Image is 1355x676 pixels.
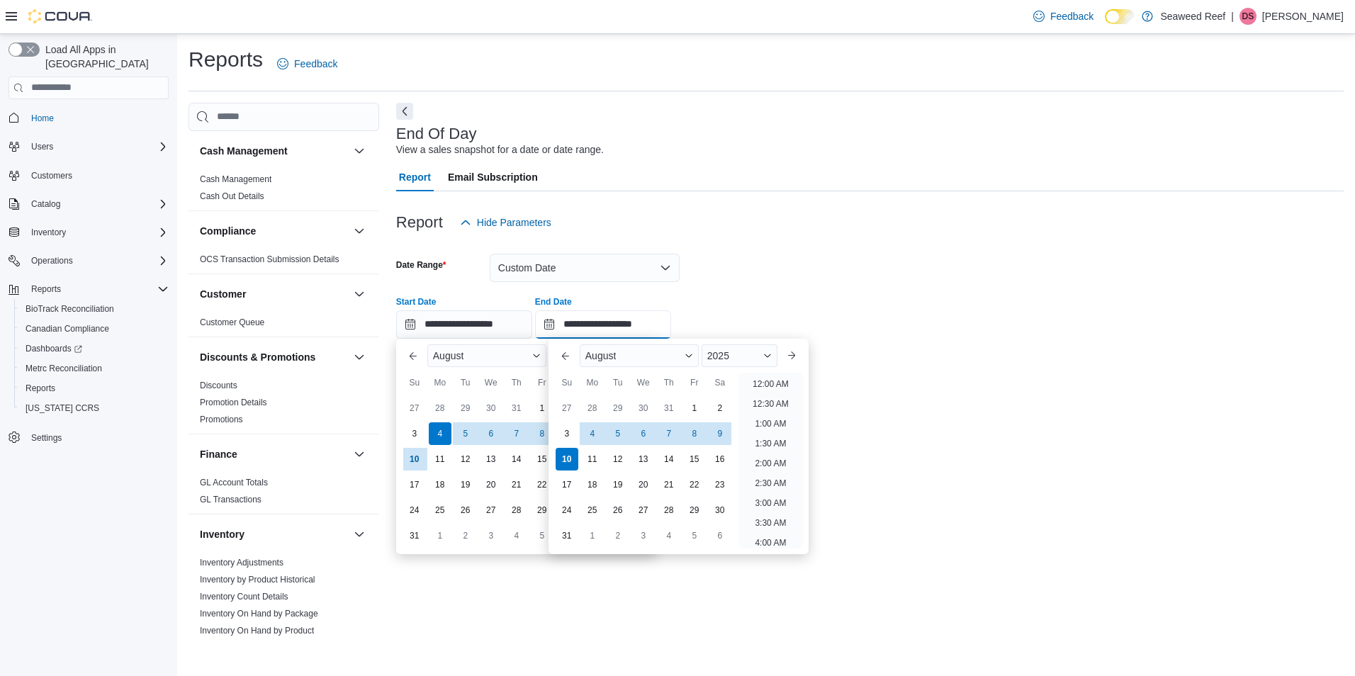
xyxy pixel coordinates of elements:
[31,255,73,266] span: Operations
[20,320,115,337] a: Canadian Compliance
[429,524,451,547] div: day-1
[20,380,169,397] span: Reports
[749,455,792,472] li: 2:00 AM
[26,402,99,414] span: [US_STATE] CCRS
[9,102,169,485] nav: Complex example
[480,397,502,419] div: day-30
[351,526,368,543] button: Inventory
[26,281,67,298] button: Reports
[749,514,792,531] li: 3:30 AM
[581,422,604,445] div: day-4
[200,224,256,238] h3: Compliance
[454,371,477,394] div: Tu
[200,447,348,461] button: Finance
[200,191,264,201] a: Cash Out Details
[403,499,426,522] div: day-24
[40,43,169,71] span: Load All Apps in [GEOGRAPHIC_DATA]
[531,448,553,471] div: day-15
[683,448,706,471] div: day-15
[709,524,731,547] div: day-6
[26,428,169,446] span: Settings
[31,113,54,124] span: Home
[427,344,546,367] div: Button. Open the month selector. August is currently selected.
[189,314,379,337] div: Customer
[1262,8,1344,25] p: [PERSON_NAME]
[454,397,477,419] div: day-29
[709,499,731,522] div: day-30
[1231,8,1234,25] p: |
[454,524,477,547] div: day-2
[429,397,451,419] div: day-28
[31,432,62,444] span: Settings
[505,422,528,445] div: day-7
[200,350,348,364] button: Discounts & Promotions
[581,371,604,394] div: Mo
[607,397,629,419] div: day-29
[200,527,244,541] h3: Inventory
[20,380,61,397] a: Reports
[26,363,102,374] span: Metrc Reconciliation
[402,344,425,367] button: Previous Month
[683,473,706,496] div: day-22
[399,163,431,191] span: Report
[26,343,82,354] span: Dashboards
[454,422,477,445] div: day-5
[632,499,655,522] div: day-27
[26,138,169,155] span: Users
[200,398,267,407] a: Promotion Details
[26,224,169,241] span: Inventory
[454,499,477,522] div: day-26
[20,300,169,317] span: BioTrack Reconciliation
[749,534,792,551] li: 4:00 AM
[31,283,61,295] span: Reports
[1242,8,1254,25] span: DS
[189,377,379,434] div: Discounts & Promotions
[531,422,553,445] div: day-8
[480,524,502,547] div: day-3
[556,473,578,496] div: day-17
[738,373,803,548] ul: Time
[31,170,72,181] span: Customers
[480,499,502,522] div: day-27
[505,397,528,419] div: day-31
[607,448,629,471] div: day-12
[433,350,464,361] span: August
[556,448,578,471] div: day-10
[14,378,174,398] button: Reports
[403,473,426,496] div: day-17
[531,397,553,419] div: day-1
[556,371,578,394] div: Su
[26,323,109,334] span: Canadian Compliance
[535,310,671,339] input: Press the down key to enter a popover containing a calendar. Press the escape key to close the po...
[554,395,733,548] div: August, 2025
[632,422,655,445] div: day-6
[3,427,174,447] button: Settings
[200,415,243,424] a: Promotions
[351,349,368,366] button: Discounts & Promotions
[200,380,237,391] span: Discounts
[505,448,528,471] div: day-14
[396,214,443,231] h3: Report
[189,251,379,274] div: Compliance
[396,310,532,339] input: Press the down key to enter a popover containing a calendar. Press the escape key to close the po...
[351,222,368,240] button: Compliance
[200,174,271,184] a: Cash Management
[200,558,283,568] a: Inventory Adjustments
[200,144,348,158] button: Cash Management
[396,259,446,271] label: Date Range
[632,397,655,419] div: day-30
[531,371,553,394] div: Fr
[3,137,174,157] button: Users
[480,448,502,471] div: day-13
[200,477,268,488] span: GL Account Totals
[702,344,777,367] div: Button. Open the year selector. 2025 is currently selected.
[26,303,114,315] span: BioTrack Reconciliation
[556,524,578,547] div: day-31
[709,448,731,471] div: day-16
[20,320,169,337] span: Canadian Compliance
[1105,9,1135,24] input: Dark Mode
[200,495,262,505] a: GL Transactions
[505,473,528,496] div: day-21
[581,397,604,419] div: day-28
[480,473,502,496] div: day-20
